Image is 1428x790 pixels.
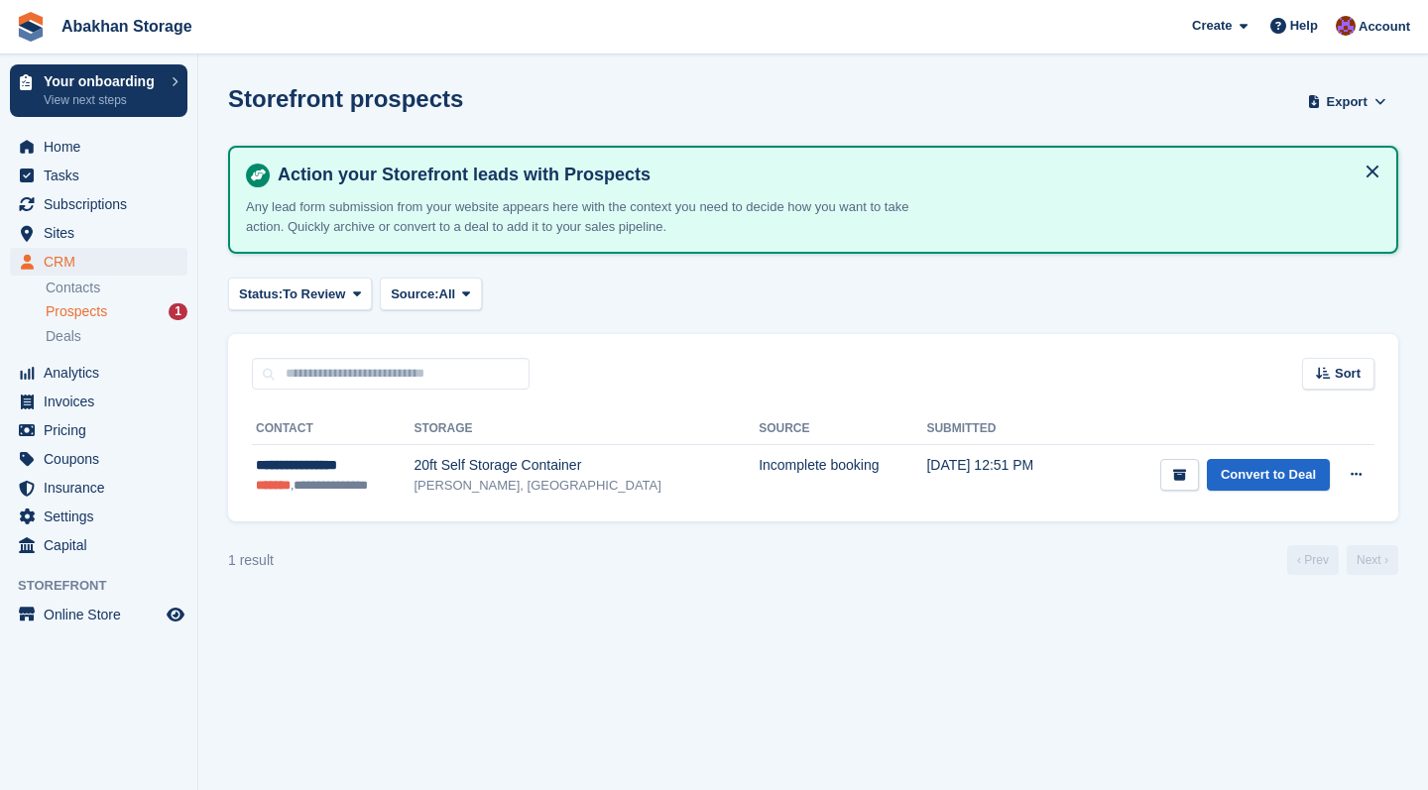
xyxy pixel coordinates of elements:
[44,474,163,502] span: Insurance
[228,85,463,112] h1: Storefront prospects
[1287,545,1339,575] a: Previous
[44,248,163,276] span: CRM
[164,603,187,626] a: Preview store
[380,278,482,310] button: Source: All
[46,326,187,347] a: Deals
[1283,545,1402,575] nav: Page
[44,601,163,628] span: Online Store
[926,413,1075,445] th: Submitted
[270,164,1380,186] h4: Action your Storefront leads with Prospects
[10,359,187,387] a: menu
[44,416,163,444] span: Pricing
[10,190,187,218] a: menu
[283,284,345,304] span: To Review
[10,162,187,189] a: menu
[759,445,926,507] td: Incomplete booking
[1335,364,1361,384] span: Sort
[16,12,46,42] img: stora-icon-8386f47178a22dfd0bd8f6a31ec36ba5ce8667c1dd55bd0f319d3a0aa187defe.svg
[414,455,759,476] div: 20ft Self Storage Container
[246,197,940,236] p: Any lead form submission from your website appears here with the context you need to decide how y...
[252,413,414,445] th: Contact
[44,219,163,247] span: Sites
[228,278,372,310] button: Status: To Review
[10,133,187,161] a: menu
[44,388,163,415] span: Invoices
[169,303,187,320] div: 1
[1336,16,1356,36] img: William Abakhan
[1207,459,1330,492] a: Convert to Deal
[1303,85,1390,118] button: Export
[391,284,438,304] span: Source:
[1347,545,1398,575] a: Next
[46,301,187,322] a: Prospects 1
[10,248,187,276] a: menu
[228,550,274,571] div: 1 result
[10,503,187,530] a: menu
[46,327,81,346] span: Deals
[10,531,187,559] a: menu
[10,219,187,247] a: menu
[926,445,1075,507] td: [DATE] 12:51 PM
[10,474,187,502] a: menu
[44,531,163,559] span: Capital
[1359,17,1410,37] span: Account
[44,91,162,109] p: View next steps
[44,162,163,189] span: Tasks
[44,190,163,218] span: Subscriptions
[1192,16,1232,36] span: Create
[10,416,187,444] a: menu
[10,64,187,117] a: Your onboarding View next steps
[54,10,200,43] a: Abakhan Storage
[46,279,187,297] a: Contacts
[44,503,163,530] span: Settings
[1290,16,1318,36] span: Help
[10,445,187,473] a: menu
[439,284,456,304] span: All
[759,413,926,445] th: Source
[18,576,197,596] span: Storefront
[10,601,187,628] a: menu
[44,133,163,161] span: Home
[46,302,107,321] span: Prospects
[414,476,759,496] div: [PERSON_NAME], [GEOGRAPHIC_DATA]
[1327,92,1368,112] span: Export
[44,359,163,387] span: Analytics
[414,413,759,445] th: Storage
[239,284,283,304] span: Status:
[44,445,163,473] span: Coupons
[44,74,162,88] p: Your onboarding
[10,388,187,415] a: menu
